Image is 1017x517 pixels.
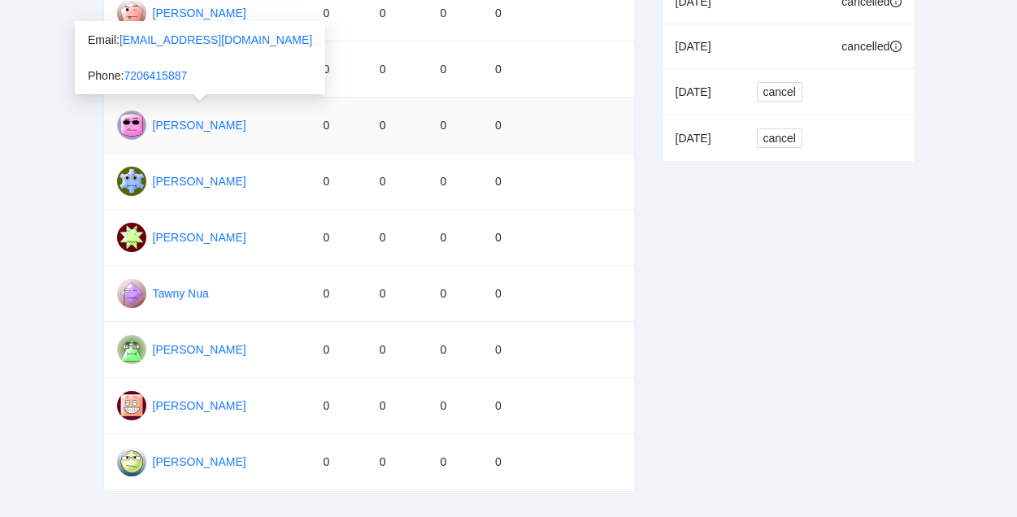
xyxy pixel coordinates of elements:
img: Gravatar for erin oelgart@gmail.com [117,447,146,476]
td: 0 [427,154,482,210]
td: 0 [367,41,428,98]
td: 0 [310,322,366,378]
a: [PERSON_NAME] [153,455,246,468]
td: 0 [427,98,482,154]
td: 0 [367,266,428,322]
td: 0 [427,266,482,322]
div: Email: [88,31,312,49]
td: 0 [367,210,428,266]
td: 0 [310,154,366,210]
td: 0 [482,210,549,266]
td: 0 [482,322,549,378]
a: [PERSON_NAME] [153,343,246,356]
td: 0 [310,434,366,490]
td: 0 [310,98,366,154]
td: 0 [310,378,366,434]
td: 0 [367,434,428,490]
a: [PERSON_NAME] [153,399,246,412]
td: [DATE] [663,69,744,115]
td: 0 [482,434,549,490]
button: cancel [757,128,802,148]
a: Tawny Nua [153,287,209,300]
span: cancel [763,129,796,147]
td: 0 [427,378,482,434]
td: 0 [367,98,428,154]
a: 7206415887 [124,69,187,82]
td: 0 [427,322,482,378]
td: 0 [427,434,482,490]
td: 0 [482,154,549,210]
td: 0 [367,154,428,210]
a: [PERSON_NAME] [153,7,246,20]
div: Phone: [88,67,312,85]
td: 0 [310,266,366,322]
td: [DATE] [663,115,744,162]
td: 0 [482,98,549,154]
td: 0 [310,41,366,98]
button: cancel [757,82,802,102]
span: cancel [763,83,796,101]
span: info-circle [890,41,902,52]
td: 0 [482,41,549,98]
img: Gravatar for teri thomas@gmail.com [117,335,146,364]
img: Gravatar for rose wetzel@gmail.com [117,167,146,196]
span: cancelled [841,40,889,53]
img: Gravatar for stephanie clark@gmail.com [117,223,146,252]
td: 0 [427,210,482,266]
a: [PERSON_NAME] [153,231,246,244]
a: [EMAIL_ADDRESS][DOMAIN_NAME] [120,33,312,46]
img: Gravatar for tawny nua@gmail.com [117,279,146,308]
td: 0 [482,378,549,434]
img: Gravatar for terry hatcher@gmail.com [117,391,146,420]
a: [PERSON_NAME] [153,119,246,132]
a: [PERSON_NAME] [153,175,246,188]
td: 0 [367,378,428,434]
td: 0 [310,210,366,266]
td: 0 [427,41,482,98]
img: Gravatar for michelle french@gmail.com [117,111,146,140]
td: 0 [482,266,549,322]
td: 0 [367,322,428,378]
td: [DATE] [663,24,744,69]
